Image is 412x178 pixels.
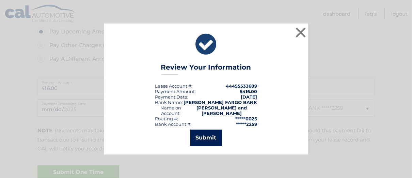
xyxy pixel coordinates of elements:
div: Name on Account: [155,105,187,116]
div: Payment Amount: [155,89,196,94]
span: $416.00 [240,89,257,94]
div: Lease Account #: [155,83,192,89]
div: Bank Account #: [155,121,191,127]
span: Payment Date [155,94,187,100]
div: : [155,94,188,100]
span: [DATE] [241,94,257,100]
button: Submit [190,130,222,146]
strong: [PERSON_NAME] and [PERSON_NAME] [196,105,247,116]
strong: [PERSON_NAME] FARGO BANK [184,100,257,105]
h3: Review Your Information [161,63,251,75]
div: Routing #: [155,116,178,121]
strong: 44455533689 [226,83,257,89]
div: Bank Name: [155,100,183,105]
button: × [294,26,307,39]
